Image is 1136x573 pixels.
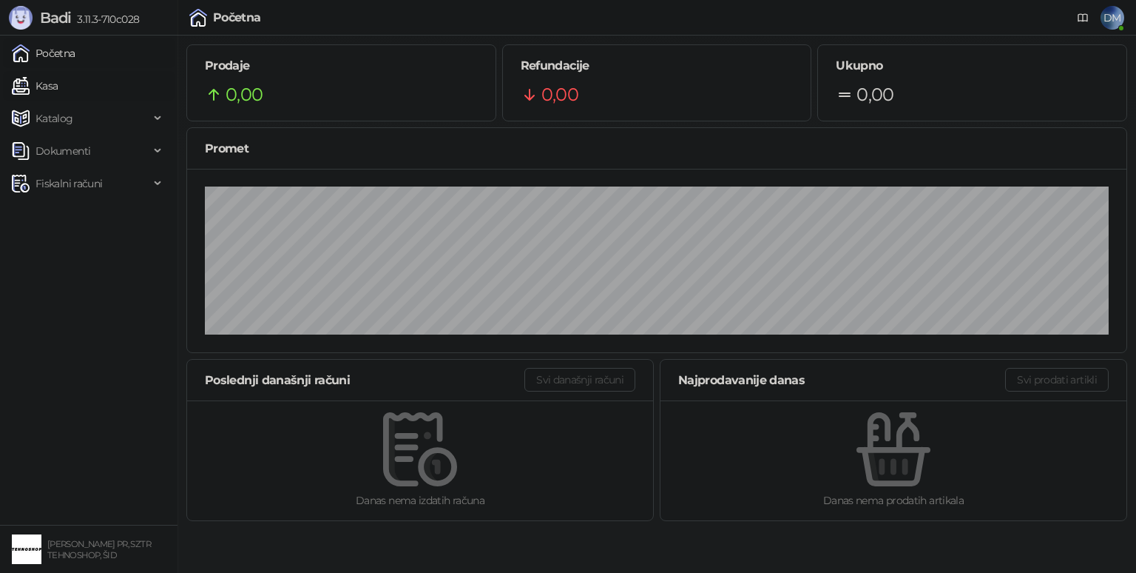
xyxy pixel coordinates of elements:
span: Katalog [35,104,73,133]
span: 0,00 [856,81,893,109]
a: Početna [12,38,75,68]
div: Najprodavanije danas [678,371,1005,389]
h5: Refundacije [521,57,794,75]
span: 3.11.3-710c028 [71,13,139,26]
button: Svi prodati artikli [1005,368,1109,392]
div: Početna [213,12,261,24]
small: [PERSON_NAME] PR, SZTR TEHNOSHOP, ŠID [47,539,151,560]
button: Svi današnji računi [524,368,635,392]
h5: Prodaje [205,57,478,75]
h5: Ukupno [836,57,1109,75]
img: Logo [9,6,33,30]
span: 0,00 [541,81,578,109]
span: DM [1100,6,1124,30]
span: Badi [40,9,71,27]
img: 64x64-companyLogo-68805acf-9e22-4a20-bcb3-9756868d3d19.jpeg [12,535,41,564]
span: Dokumenti [35,136,90,166]
span: 0,00 [226,81,263,109]
div: Danas nema prodatih artikala [684,492,1103,509]
div: Danas nema izdatih računa [211,492,629,509]
div: Poslednji današnji računi [205,371,524,389]
a: Kasa [12,71,58,101]
span: Fiskalni računi [35,169,102,198]
a: Dokumentacija [1071,6,1095,30]
div: Promet [205,139,1109,158]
